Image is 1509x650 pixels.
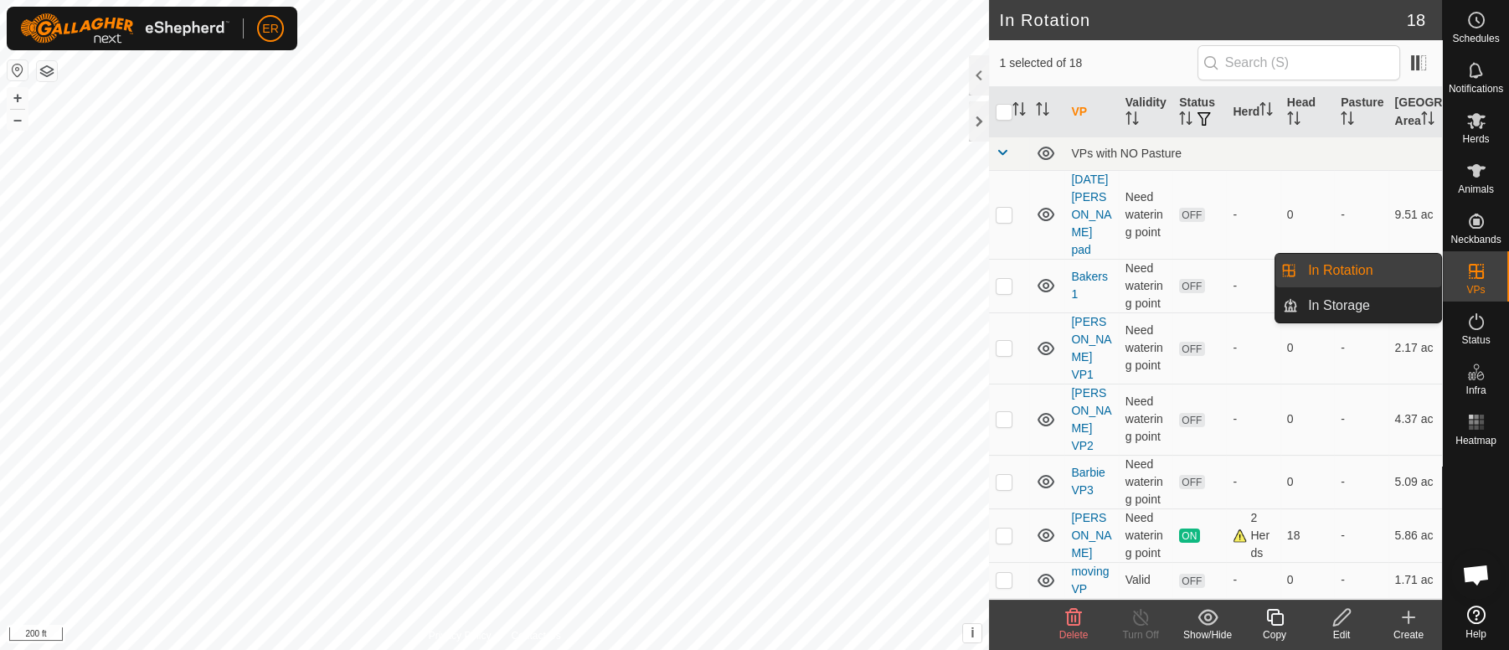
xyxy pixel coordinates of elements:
[8,110,28,130] button: –
[1119,455,1172,508] td: Need watering point
[1179,342,1204,356] span: OFF
[1334,170,1388,259] td: -
[429,628,492,643] a: Privacy Policy
[20,13,229,44] img: Gallagher Logo
[1119,87,1172,137] th: Validity
[1458,184,1494,194] span: Animals
[999,54,1197,72] span: 1 selected of 18
[1197,45,1400,80] input: Search (S)
[971,626,974,640] span: i
[1388,384,1442,455] td: 4.37 ac
[1119,384,1172,455] td: Need watering point
[1119,562,1172,598] td: Valid
[1059,629,1089,641] span: Delete
[262,20,278,38] span: ER
[1334,87,1388,137] th: Pasture
[1388,562,1442,598] td: 1.71 ac
[1071,466,1105,497] a: BarbieVP3
[1179,413,1204,427] span: OFF
[1174,627,1241,642] div: Show/Hide
[1119,170,1172,259] td: Need watering point
[1275,289,1441,322] li: In Storage
[1341,114,1354,127] p-sorticon: Activate to sort
[1107,627,1174,642] div: Turn Off
[1308,261,1373,281] span: In Rotation
[1388,508,1442,562] td: 5.86 ac
[1465,629,1486,639] span: Help
[1421,114,1434,127] p-sorticon: Activate to sort
[1233,473,1273,491] div: -
[1071,386,1111,452] a: [PERSON_NAME] VP2
[1308,627,1375,642] div: Edit
[1298,289,1441,322] a: In Storage
[1280,562,1334,598] td: 0
[8,88,28,108] button: +
[1455,436,1496,446] span: Heatmap
[1125,114,1139,127] p-sorticon: Activate to sort
[1452,34,1499,44] span: Schedules
[1179,475,1204,489] span: OFF
[1334,312,1388,384] td: -
[1465,385,1486,395] span: Infra
[1280,508,1334,562] td: 18
[1119,259,1172,312] td: Need watering point
[1071,511,1111,560] a: [PERSON_NAME]
[1308,296,1370,316] span: In Storage
[963,624,981,642] button: i
[1179,114,1192,127] p-sorticon: Activate to sort
[1462,134,1489,144] span: Herds
[1172,87,1226,137] th: Status
[1119,312,1172,384] td: Need watering point
[1407,8,1425,33] span: 18
[1461,335,1490,345] span: Status
[1179,279,1204,293] span: OFF
[1071,147,1435,160] div: VPs with NO Pasture
[1280,312,1334,384] td: 0
[1119,508,1172,562] td: Need watering point
[1280,170,1334,259] td: 0
[1450,235,1501,245] span: Neckbands
[8,60,28,80] button: Reset Map
[1375,627,1442,642] div: Create
[1388,455,1442,508] td: 5.09 ac
[1233,206,1273,224] div: -
[1233,277,1273,295] div: -
[1071,565,1109,596] a: moving VP
[37,61,57,81] button: Map Layers
[1334,455,1388,508] td: -
[1388,170,1442,259] td: 9.51 ac
[1241,627,1308,642] div: Copy
[1298,254,1441,287] a: In Rotation
[511,628,560,643] a: Contact Us
[1388,87,1442,137] th: [GEOGRAPHIC_DATA] Area
[1064,87,1118,137] th: VP
[1334,508,1388,562] td: -
[999,10,1406,30] h2: In Rotation
[1226,87,1280,137] th: Herd
[1233,509,1273,562] div: 2 Herds
[1275,254,1441,287] li: In Rotation
[1449,84,1503,94] span: Notifications
[1451,549,1501,600] div: Open chat
[1466,285,1485,295] span: VPs
[1036,105,1049,118] p-sorticon: Activate to sort
[1179,529,1199,543] span: ON
[1388,312,1442,384] td: 2.17 ac
[1233,571,1273,589] div: -
[1280,384,1334,455] td: 0
[1233,410,1273,428] div: -
[1334,384,1388,455] td: -
[1280,455,1334,508] td: 0
[1179,208,1204,222] span: OFF
[1071,315,1111,381] a: [PERSON_NAME] VP1
[1071,173,1111,256] a: [DATE] [PERSON_NAME] pad
[1071,270,1108,301] a: Bakers 1
[1179,574,1204,588] span: OFF
[1012,105,1026,118] p-sorticon: Activate to sort
[1233,339,1273,357] div: -
[1280,87,1334,137] th: Head
[1259,105,1273,118] p-sorticon: Activate to sort
[1287,114,1300,127] p-sorticon: Activate to sort
[1334,562,1388,598] td: -
[1443,599,1509,646] a: Help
